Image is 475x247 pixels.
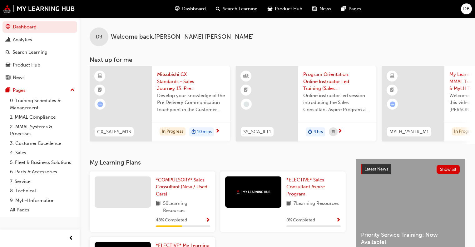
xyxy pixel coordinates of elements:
[98,72,102,80] span: learningResourceType_ELEARNING-icon
[286,177,325,197] span: *ELECTIVE* Sales Consultant Aspire Program
[12,49,47,56] div: Search Learning
[211,2,263,15] a: search-iconSearch Learning
[7,186,77,196] a: 8. Technical
[80,56,475,63] h3: Next up for me
[205,216,210,224] button: Show Progress
[2,85,77,96] button: Pages
[286,176,341,198] a: *ELECTIVE* Sales Consultant Aspire Program
[216,5,220,13] span: search-icon
[96,33,102,41] span: DB
[175,5,180,13] span: guage-icon
[364,166,388,172] span: Latest News
[461,3,472,14] button: DB
[197,128,212,136] span: 10 mins
[236,190,270,194] img: mmal
[275,5,302,12] span: Product Hub
[7,139,77,148] a: 3. Customer Excellence
[163,200,210,214] span: 50 Learning Resources
[6,88,10,93] span: pages-icon
[13,87,26,94] div: Pages
[97,101,103,107] span: learningRecordVerb_ATTEMPT-icon
[2,20,77,85] button: DashboardAnalyticsSearch LearningProduct HubNews
[98,86,102,94] span: booktick-icon
[7,148,77,158] a: 4. Sales
[308,128,312,136] span: duration-icon
[13,62,40,69] div: Product Hub
[90,159,346,166] h3: My Learning Plans
[336,216,341,224] button: Show Progress
[7,177,77,186] a: 7. Service
[6,24,10,30] span: guage-icon
[286,200,291,208] span: book-icon
[286,217,315,224] span: 0 % Completed
[244,86,248,94] span: booktick-icon
[314,128,323,136] span: 4 hrs
[156,176,210,198] a: *COMPULSORY* Sales Consultant (New / Used Cars)
[6,75,10,81] span: news-icon
[389,128,429,136] span: MYLH_VSNTR_M1
[2,21,77,33] a: Dashboard
[6,37,10,43] span: chart-icon
[156,217,187,224] span: 48 % Completed
[361,164,460,174] a: Latest NewsShow all
[390,86,394,94] span: booktick-icon
[13,36,32,43] div: Analytics
[341,5,346,13] span: pages-icon
[157,92,225,113] span: Develop your knowledge of the Pre Delivery Communication touchpoint in the Customer Excellence (C...
[263,2,307,15] a: car-iconProduct Hub
[7,205,77,215] a: All Pages
[390,72,394,80] span: learningResourceType_ELEARNING-icon
[70,86,75,94] span: up-icon
[361,231,460,245] span: Priority Service Training: Now Available!
[6,62,10,68] span: car-icon
[2,72,77,83] a: News
[111,33,254,41] span: Welcome back , [PERSON_NAME] [PERSON_NAME]
[390,101,395,107] span: learningRecordVerb_ATTEMPT-icon
[294,200,339,208] span: 7 Learning Resources
[437,165,460,174] button: Show all
[182,5,206,12] span: Dashboard
[157,71,225,92] span: Mitsubishi CX Standards - Sales Journey 13: Pre Delivery Communication
[205,218,210,223] span: Show Progress
[7,196,77,205] a: 9. MyLH Information
[244,72,248,80] span: learningResourceType_INSTRUCTOR_LED-icon
[7,112,77,122] a: 1. MMAL Compliance
[312,5,317,13] span: news-icon
[170,2,211,15] a: guage-iconDashboard
[2,47,77,58] a: Search Learning
[2,34,77,46] a: Analytics
[236,66,376,141] a: SS_SCA_ILT1Program Orientation: Online Instructor Led Training (Sales Consultant Aspire Program)O...
[7,122,77,139] a: 2. MMAL Systems & Processes
[6,50,10,55] span: search-icon
[215,129,220,134] span: next-icon
[336,2,366,15] a: pages-iconPages
[349,5,361,12] span: Pages
[90,66,230,141] a: CX_SALES_M13Mitsubishi CX Standards - Sales Journey 13: Pre Delivery CommunicationDevelop your kn...
[319,5,331,12] span: News
[156,177,207,197] span: *COMPULSORY* Sales Consultant (New / Used Cars)
[303,71,371,92] span: Program Orientation: Online Instructor Led Training (Sales Consultant Aspire Program)
[97,128,131,136] span: CX_SALES_M13
[7,167,77,177] a: 6. Parts & Accessories
[13,74,25,81] div: News
[338,129,342,134] span: next-icon
[7,96,77,112] a: 0. Training Schedules & Management
[223,5,258,12] span: Search Learning
[303,92,371,113] span: Online instructor led session introducing the Sales Consultant Aspire Program and outlining what ...
[69,235,73,242] span: prev-icon
[243,128,271,136] span: SS_SCA_ILT1
[3,5,75,13] img: mmal
[160,127,186,136] div: In Progress
[191,128,196,136] span: duration-icon
[7,158,77,167] a: 5. Fleet & Business Solutions
[2,59,77,71] a: Product Hub
[332,128,335,136] span: calendar-icon
[244,101,249,107] span: learningRecordVerb_NONE-icon
[268,5,272,13] span: car-icon
[156,200,161,214] span: book-icon
[463,5,470,12] span: DB
[336,218,341,223] span: Show Progress
[307,2,336,15] a: news-iconNews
